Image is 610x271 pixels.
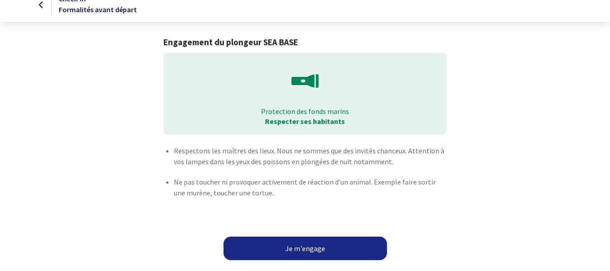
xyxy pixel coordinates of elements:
p: Ne pas toucher ni provoquer activement de réaction d’un animal. Exemple faire sortir une murène, ... [174,176,447,198]
strong: Respecter ses habitants [265,117,345,126]
p: Respectons les maîtres des lieux. Nous ne sommes que des invités chanceux. Attention à vos lampes... [174,145,447,167]
h1: Engagement du plongeur SEA BASE [163,37,447,48]
button: Je m'engage [224,237,387,260]
p: Protection des fonds marins [170,106,440,116]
